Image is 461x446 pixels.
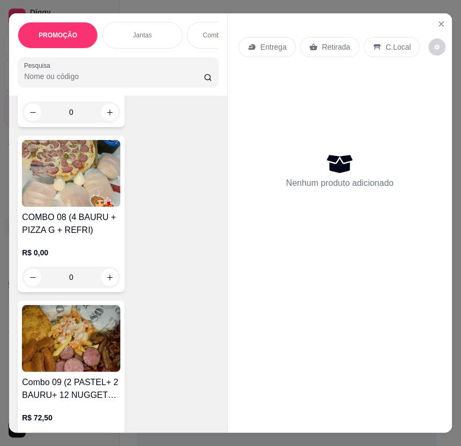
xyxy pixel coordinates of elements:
[22,305,120,372] img: product-image
[286,177,394,190] p: Nenhum produto adicionado
[22,247,120,258] p: R$ 0,00
[433,15,450,33] button: Close
[24,71,204,82] input: Pesquisa
[428,38,445,56] button: decrease-product-quantity
[24,61,54,70] label: Pesquisa
[133,31,152,40] p: Jantas
[203,31,251,40] p: Combos da casa
[22,211,120,237] h4: COMBO 08 (4 BAURU + PIZZA G + REFRI)
[39,31,77,40] p: PROMOÇÃO
[322,42,350,52] p: Retirada
[22,376,120,402] h4: Combo 09 (2 PASTEL+ 2 BAURU+ 12 NUGGETS + 300G FRITAS +400G CARNE C/ CALABRESA)
[386,42,411,52] p: C.Local
[22,412,120,423] p: R$ 72,50
[260,42,287,52] p: Entrega
[22,140,120,207] img: product-image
